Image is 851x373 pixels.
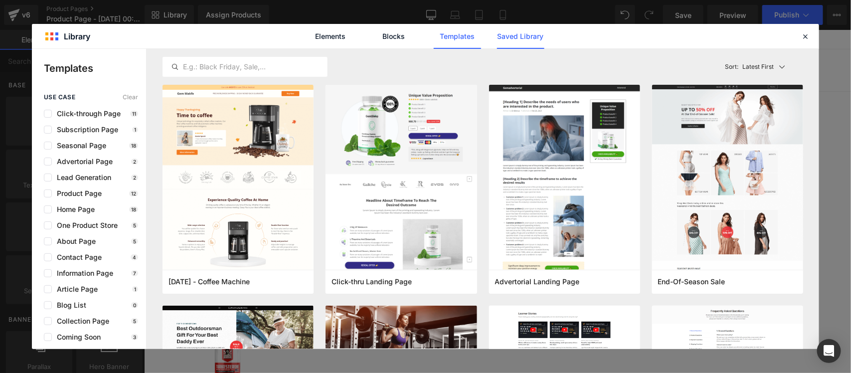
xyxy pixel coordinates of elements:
[234,36,264,45] span: Contacto
[52,174,111,182] span: Lead Generation
[63,305,107,358] a: Turkesterone
[131,238,138,244] p: 5
[721,57,804,77] button: Latest FirstSort:Latest First
[228,30,270,51] a: Contacto
[52,158,113,166] span: Advertorial Page
[76,31,148,50] a: MuscleWave
[129,206,138,212] p: 18
[131,334,138,340] p: 3
[119,92,289,297] img: Turkesterone
[725,63,739,70] span: Sort:
[361,137,645,149] label: Title
[131,254,138,260] p: 4
[458,109,502,120] span: $250,000.00
[248,90,309,101] span: Assign a product
[131,222,138,228] p: 5
[52,317,109,325] span: Collection Page
[434,24,481,49] a: Templates
[564,29,586,51] summary: Búsqueda
[158,30,187,51] a: Inicio
[163,61,327,73] input: E.g.: Black Friday, Sale,...
[52,285,98,293] span: Article Page
[52,301,86,309] span: Blog List
[370,24,418,49] a: Blocks
[187,30,228,51] a: Catálogo
[131,175,138,181] p: 2
[131,302,138,308] p: 0
[52,142,106,150] span: Seasonal Page
[468,215,539,239] button: Add To Cart
[52,126,118,134] span: Subscription Page
[44,94,75,101] span: use case
[123,94,138,101] span: Clear
[52,333,101,341] span: Coming Soon
[132,127,138,133] p: 1
[332,277,412,286] span: Click-thru Landing Page
[52,110,121,118] span: Click-through Page
[495,277,580,286] span: Advertorial Landing Page
[248,90,478,102] span: and use this template to present it on live store
[743,62,774,71] p: Latest First
[371,150,416,171] span: Default Title
[52,189,102,197] span: Product Page
[169,277,250,286] span: Thanksgiving - Coffee Machine
[129,143,138,149] p: 18
[52,237,96,245] span: About Page
[361,179,645,190] label: Quantity
[321,4,387,13] span: Welcome to our store
[164,36,181,45] span: Inicio
[131,318,138,324] p: 5
[658,277,725,286] span: End-Of-Season Sale
[506,108,548,122] span: $119,900.00
[52,253,102,261] span: Contact Page
[52,221,118,229] span: One Product Store
[132,286,138,292] p: 1
[193,36,222,45] span: Catálogo
[817,339,841,363] div: Open Intercom Messenger
[44,61,146,76] p: Templates
[63,305,104,355] img: Turkesterone
[52,269,113,277] span: Information Page
[307,24,354,49] a: Elements
[129,190,138,196] p: 12
[131,159,138,165] p: 2
[52,205,95,213] span: Home Page
[497,24,544,49] a: Saved Library
[79,32,144,48] span: MuscleWave
[131,270,138,276] p: 7
[130,111,138,117] p: 11
[473,93,532,105] a: Turkesterone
